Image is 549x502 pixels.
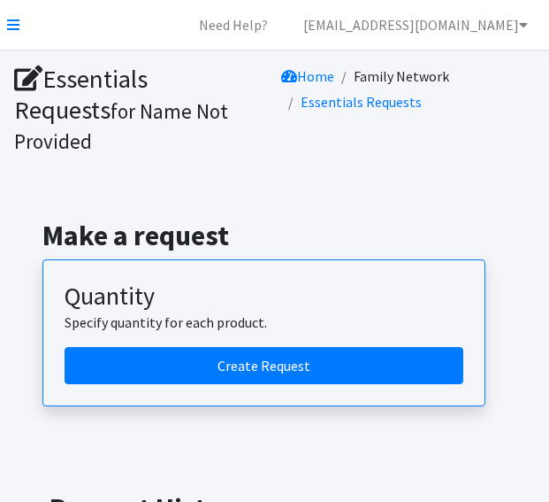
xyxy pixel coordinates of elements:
[354,67,449,85] a: Family Network
[185,7,282,42] a: Need Help?
[281,67,334,85] a: Home
[65,347,463,384] a: Create a request by quantity
[65,312,463,333] p: Specify quantity for each product.
[289,7,542,42] a: [EMAIL_ADDRESS][DOMAIN_NAME]
[42,219,507,252] h2: Make a request
[65,282,463,312] h3: Quantity
[14,98,228,155] small: for Name Not Provided
[301,93,422,111] a: Essentials Requests
[14,64,269,156] h1: Essentials Requests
